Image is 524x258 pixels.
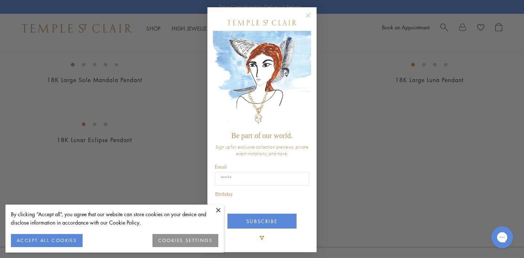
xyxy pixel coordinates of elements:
img: TSC [255,230,269,245]
span: Birthday [215,192,233,197]
img: Temple St. Clair [227,20,297,25]
div: By clicking “Accept all”, you agree that our website can store cookies on your device and disclos... [11,210,218,227]
span: Sign up for exclusive collection previews, private event invitations, and more. [215,144,309,157]
input: Email [215,172,309,186]
button: COOKIES SETTINGS [152,234,218,247]
iframe: Gorgias live chat messenger [488,224,517,251]
span: Be part of our world. [231,132,293,140]
button: Close dialog [307,15,316,24]
img: c4a9eb12-d91a-4d4a-8ee0-386386f4f338.jpeg [213,31,311,128]
button: ACCEPT ALL COOKIES [11,234,83,247]
button: SUBSCRIBE [227,214,297,229]
span: Email [215,164,227,170]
